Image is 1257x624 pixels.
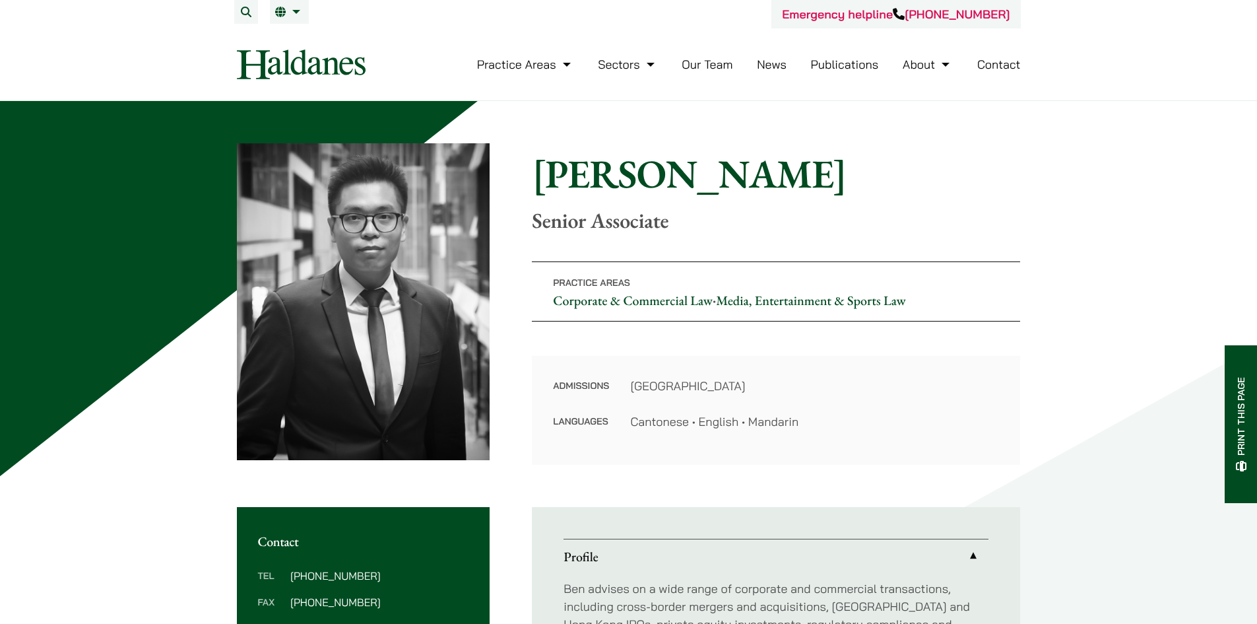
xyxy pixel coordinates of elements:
[903,57,953,72] a: About
[598,57,657,72] a: Sectors
[553,292,713,309] a: Corporate & Commercial Law
[258,571,285,597] dt: Tel
[532,261,1020,322] p: •
[716,292,905,309] a: Media, Entertainment & Sports Law
[553,413,609,431] dt: Languages
[564,539,988,574] a: Profile
[237,50,366,79] img: Logo of Haldanes
[682,57,732,72] a: Our Team
[477,57,574,72] a: Practice Areas
[782,7,1010,22] a: Emergency helpline[PHONE_NUMBER]
[630,377,999,395] dd: [GEOGRAPHIC_DATA]
[258,534,469,549] h2: Contact
[532,150,1020,197] h1: [PERSON_NAME]
[757,57,787,72] a: News
[275,7,304,17] a: EN
[290,597,468,607] dd: [PHONE_NUMBER]
[258,597,285,623] dt: Fax
[977,57,1021,72] a: Contact
[553,277,630,289] span: Practice Areas
[290,571,468,581] dd: [PHONE_NUMBER]
[532,208,1020,233] p: Senior Associate
[553,377,609,413] dt: Admissions
[630,413,999,431] dd: Cantonese • English • Mandarin
[811,57,879,72] a: Publications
